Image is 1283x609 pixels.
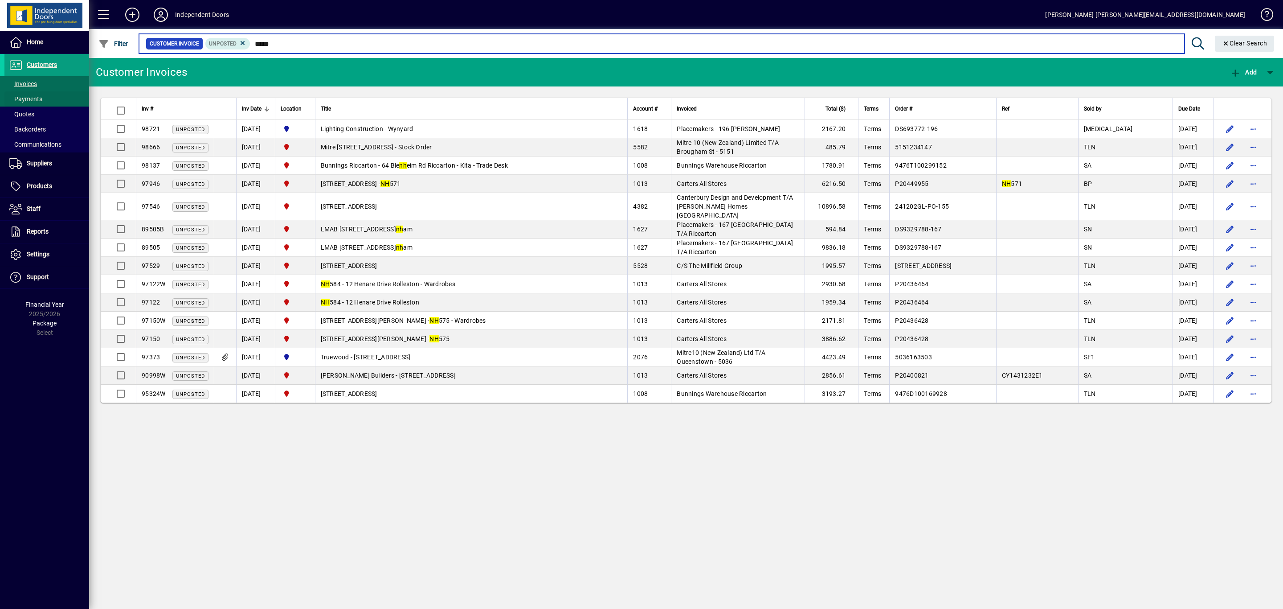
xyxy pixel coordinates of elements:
[281,261,310,271] span: Christchurch
[805,385,858,403] td: 3193.27
[1223,295,1237,309] button: Edit
[27,182,52,189] span: Products
[175,8,229,22] div: Independent Doors
[1223,199,1237,214] button: Edit
[805,138,858,156] td: 485.79
[895,262,952,269] span: [STREET_ADDRESS]
[142,162,160,169] span: 98137
[142,317,166,324] span: 97150W
[1173,366,1214,385] td: [DATE]
[236,257,275,275] td: [DATE]
[633,144,648,151] span: 5582
[321,144,432,151] span: Mitre [STREET_ADDRESS] - Stock Order
[1173,138,1214,156] td: [DATE]
[142,104,153,114] span: Inv #
[1173,312,1214,330] td: [DATE]
[1173,193,1214,220] td: [DATE]
[1246,350,1260,364] button: More options
[1173,239,1214,257] td: [DATE]
[1246,140,1260,154] button: More options
[864,390,881,397] span: Terms
[176,127,205,132] span: Unposted
[33,320,57,327] span: Package
[176,145,205,151] span: Unposted
[1173,330,1214,348] td: [DATE]
[27,38,43,45] span: Home
[205,38,250,49] mat-chip: Customer Invoice Status: Unposted
[98,40,128,47] span: Filter
[321,390,377,397] span: [STREET_ADDRESS]
[176,227,205,233] span: Unposted
[1246,295,1260,309] button: More options
[864,226,881,233] span: Terms
[176,245,205,251] span: Unposted
[321,372,456,379] span: [PERSON_NAME] Builders - [STREET_ADDRESS]
[1173,385,1214,403] td: [DATE]
[805,239,858,257] td: 9836.18
[176,373,205,379] span: Unposted
[1246,240,1260,255] button: More options
[1246,368,1260,383] button: More options
[176,391,205,397] span: Unposted
[399,162,407,169] em: nh
[1002,372,1043,379] span: CY1431232E1
[1084,244,1092,251] span: SN
[236,275,275,293] td: [DATE]
[895,280,928,288] span: P20436464
[321,354,411,361] span: Truewood - [STREET_ADDRESS]
[176,163,205,169] span: Unposted
[1223,222,1237,236] button: Edit
[142,180,160,187] span: 97946
[1084,335,1096,342] span: TLN
[677,180,727,187] span: Carters All Stores
[1002,180,1022,187] span: 571
[633,372,648,379] span: 1013
[9,111,34,118] span: Quotes
[633,125,648,132] span: 1618
[895,162,947,169] span: 9476T100299152
[281,179,310,189] span: Christchurch
[864,335,881,342] span: Terms
[236,156,275,175] td: [DATE]
[321,180,401,187] span: [STREET_ADDRESS] - 571
[281,202,310,211] span: Christchurch
[9,95,42,103] span: Payments
[4,107,89,122] a: Quotes
[805,293,858,312] td: 1959.34
[864,244,881,251] span: Terms
[805,220,858,239] td: 594.84
[677,280,727,288] span: Carters All Stores
[805,193,858,220] td: 10896.58
[1173,175,1214,193] td: [DATE]
[9,141,61,148] span: Communications
[1084,317,1096,324] span: TLN
[805,257,858,275] td: 1995.57
[895,390,947,397] span: 9476D100169928
[677,139,779,155] span: Mitre 10 (New Zealand) Limited T/A Brougham St - 5151
[236,239,275,257] td: [DATE]
[176,318,205,324] span: Unposted
[895,354,932,361] span: 5036163503
[236,348,275,366] td: [DATE]
[4,76,89,91] a: Invoices
[805,275,858,293] td: 2930.68
[633,162,648,169] span: 1008
[142,203,160,210] span: 97546
[1223,368,1237,383] button: Edit
[633,354,648,361] span: 2076
[677,239,793,255] span: Placemakers - 167 [GEOGRAPHIC_DATA] T/A Riccarton
[825,104,846,114] span: Total ($)
[4,31,89,53] a: Home
[27,160,52,167] span: Suppliers
[633,262,648,269] span: 5528
[1084,180,1092,187] span: BP
[236,220,275,239] td: [DATE]
[1223,332,1237,346] button: Edit
[147,7,175,23] button: Profile
[1173,293,1214,312] td: [DATE]
[321,244,413,251] span: LMAB [STREET_ADDRESS] am
[864,203,881,210] span: Terms
[864,180,881,187] span: Terms
[895,317,928,324] span: P20436428
[1246,122,1260,136] button: More options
